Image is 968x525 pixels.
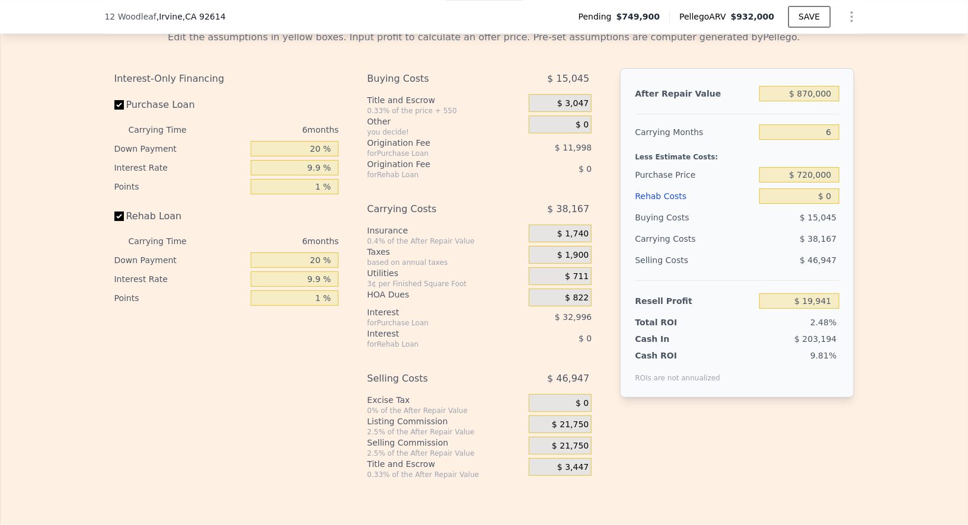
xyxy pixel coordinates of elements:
[557,250,589,261] span: $ 1,900
[547,199,589,220] span: $ 38,167
[114,30,854,44] div: Edit the assumptions in yellow boxes. Input profit to calculate an offer price. Pre-set assumptio...
[114,100,124,110] input: Purchase Loan
[105,11,156,23] span: 12 Woodleaf
[555,143,592,152] span: $ 11,998
[114,251,247,270] div: Down Payment
[565,271,589,282] span: $ 711
[635,350,720,361] div: Cash ROI
[367,328,499,340] div: Interest
[367,225,524,236] div: Insurance
[367,415,524,427] div: Listing Commission
[156,11,226,23] span: , Irvine
[367,306,499,318] div: Interest
[552,441,589,452] span: $ 21,750
[579,164,592,174] span: $ 0
[810,351,836,360] span: 9.81%
[616,11,660,23] span: $749,900
[557,229,589,239] span: $ 1,740
[635,249,755,271] div: Selling Costs
[114,94,247,116] label: Purchase Loan
[367,127,524,137] div: you decide!
[367,68,499,89] div: Buying Costs
[800,213,836,222] span: $ 15,045
[367,267,524,279] div: Utilities
[794,334,836,344] span: $ 203,194
[555,312,592,322] span: $ 32,996
[552,420,589,430] span: $ 21,750
[114,68,339,89] div: Interest-Only Financing
[129,232,206,251] div: Carrying Time
[367,236,524,246] div: 0.4% of the After Repair Value
[810,318,836,327] span: 2.48%
[367,318,499,328] div: for Purchase Loan
[367,340,499,349] div: for Rehab Loan
[635,83,755,104] div: After Repair Value
[840,5,864,28] button: Show Options
[635,185,755,207] div: Rehab Costs
[547,68,589,89] span: $ 15,045
[800,234,836,244] span: $ 38,167
[367,368,499,389] div: Selling Costs
[679,11,731,23] span: Pellego ARV
[635,333,709,345] div: Cash In
[367,149,499,158] div: for Purchase Loan
[210,120,339,139] div: 6 months
[557,462,589,473] span: $ 3,447
[367,394,524,406] div: Excise Tax
[367,458,524,470] div: Title and Escrow
[367,258,524,267] div: based on annual taxes
[547,368,589,389] span: $ 46,947
[367,170,499,180] div: for Rehab Loan
[114,206,247,227] label: Rehab Loan
[114,177,247,196] div: Points
[367,437,524,449] div: Selling Commission
[183,12,226,21] span: , CA 92614
[557,98,589,109] span: $ 3,047
[367,116,524,127] div: Other
[210,232,339,251] div: 6 months
[635,143,839,164] div: Less Estimate Costs:
[129,120,206,139] div: Carrying Time
[367,289,524,300] div: HOA Dues
[576,398,589,409] span: $ 0
[635,121,755,143] div: Carrying Months
[114,139,247,158] div: Down Payment
[367,94,524,106] div: Title and Escrow
[367,199,499,220] div: Carrying Costs
[579,11,616,23] span: Pending
[579,334,592,343] span: $ 0
[114,289,247,308] div: Points
[635,290,755,312] div: Resell Profit
[114,270,247,289] div: Interest Rate
[114,212,124,221] input: Rehab Loan
[731,12,775,21] span: $932,000
[635,207,755,228] div: Buying Costs
[367,158,499,170] div: Origination Fee
[565,293,589,303] span: $ 822
[635,164,755,185] div: Purchase Price
[367,106,524,116] div: 0.33% of the price + 550
[367,246,524,258] div: Taxes
[367,406,524,415] div: 0% of the After Repair Value
[800,255,836,265] span: $ 46,947
[788,6,830,27] button: SAVE
[635,361,720,383] div: ROIs are not annualized
[367,279,524,289] div: 3¢ per Finished Square Foot
[367,449,524,458] div: 2.5% of the After Repair Value
[635,228,709,249] div: Carrying Costs
[367,470,524,479] div: 0.33% of the After Repair Value
[635,316,709,328] div: Total ROI
[576,120,589,130] span: $ 0
[114,158,247,177] div: Interest Rate
[367,427,524,437] div: 2.5% of the After Repair Value
[367,137,499,149] div: Origination Fee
